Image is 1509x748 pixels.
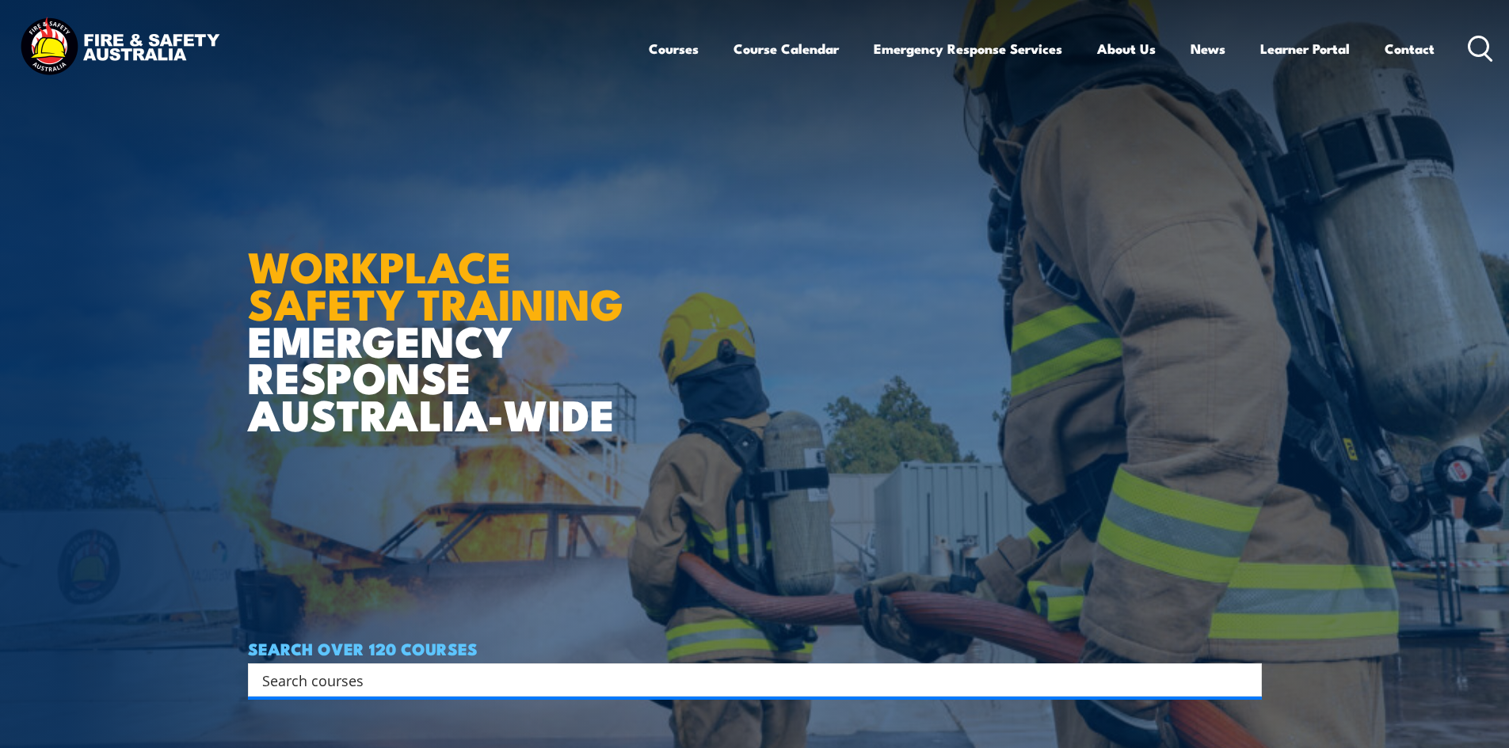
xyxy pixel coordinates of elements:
[262,668,1227,692] input: Search input
[265,669,1230,691] form: Search form
[734,28,839,70] a: Course Calendar
[1097,28,1156,70] a: About Us
[1260,28,1350,70] a: Learner Portal
[1385,28,1435,70] a: Contact
[649,28,699,70] a: Courses
[1191,28,1225,70] a: News
[248,640,1262,657] h4: SEARCH OVER 120 COURSES
[248,207,635,432] h1: EMERGENCY RESPONSE AUSTRALIA-WIDE
[1234,669,1256,691] button: Search magnifier button
[874,28,1062,70] a: Emergency Response Services
[248,232,623,335] strong: WORKPLACE SAFETY TRAINING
